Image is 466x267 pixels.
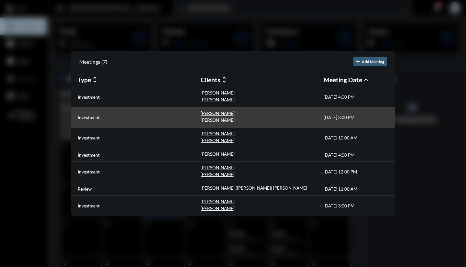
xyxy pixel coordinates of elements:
[78,186,92,192] p: Review
[355,58,361,65] mat-icon: add
[201,131,235,136] p: [PERSON_NAME]
[220,76,228,83] mat-icon: unfold_more
[78,115,100,120] p: Investment
[79,59,107,65] h2: Meetings (7)
[201,90,235,95] p: [PERSON_NAME]
[353,57,387,66] button: Add Meeting
[78,76,91,83] h2: Type
[324,152,354,158] p: [DATE] 4:00 PM
[201,199,235,204] p: [PERSON_NAME]
[201,151,235,157] p: [PERSON_NAME]
[201,76,220,83] h2: Clients
[324,115,354,120] p: [DATE] 3:00 PM
[201,206,235,211] p: [PERSON_NAME]
[78,95,100,100] p: Investment
[201,172,235,177] p: [PERSON_NAME]
[78,135,100,140] p: Investment
[362,76,370,83] mat-icon: expand_less
[324,135,357,140] p: [DATE] 10:00 AM
[324,76,362,83] h2: Meeting Date
[201,138,235,143] p: [PERSON_NAME]
[201,117,235,123] p: [PERSON_NAME]
[201,165,235,170] p: [PERSON_NAME]
[324,203,354,208] p: [DATE] 3:00 PM
[201,111,235,116] p: [PERSON_NAME]
[91,76,99,83] mat-icon: unfold_more
[324,186,357,192] p: [DATE] 11:00 AM
[324,169,357,174] p: [DATE] 12:00 PM
[324,95,354,100] p: [DATE] 4:00 PM
[78,169,100,174] p: Investment
[78,152,100,158] p: Investment
[201,185,307,191] p: [PERSON_NAME] ([PERSON_NAME]) [PERSON_NAME]
[78,203,100,208] p: Investment
[201,97,235,102] p: [PERSON_NAME]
